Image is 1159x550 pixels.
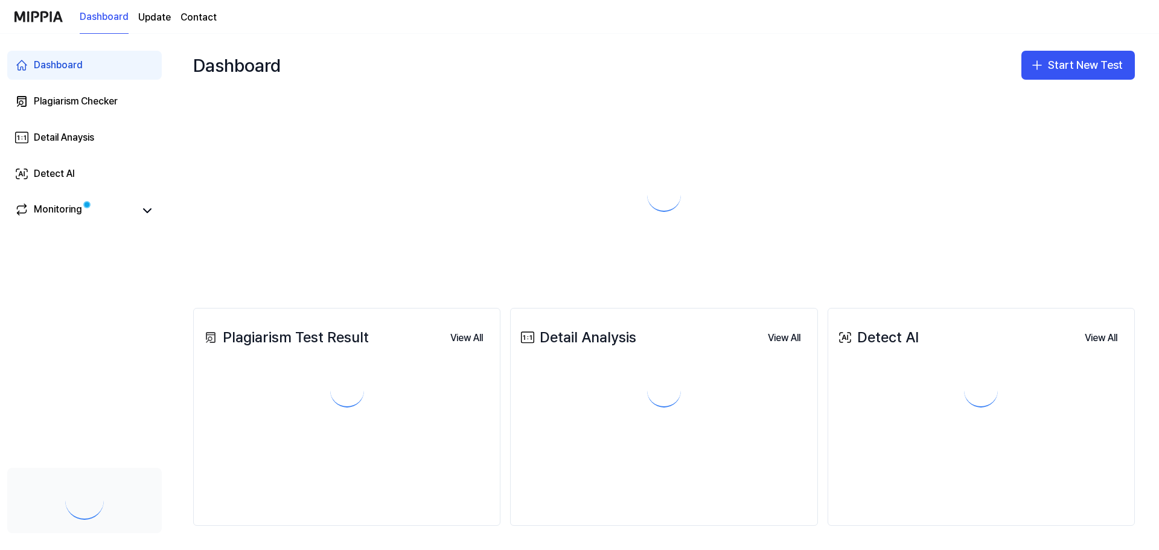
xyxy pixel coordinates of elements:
button: View All [758,326,810,350]
a: Update [138,10,171,25]
div: Detail Anaysis [34,130,94,145]
a: Detect AI [7,159,162,188]
div: Detect AI [34,167,75,181]
button: View All [1075,326,1127,350]
a: Dashboard [7,51,162,80]
div: Dashboard [34,58,83,72]
a: Plagiarism Checker [7,87,162,116]
a: Monitoring [14,202,135,219]
div: Detail Analysis [518,326,636,349]
a: View All [1075,325,1127,350]
a: Dashboard [80,1,129,34]
button: View All [441,326,493,350]
div: Plagiarism Test Result [201,326,369,349]
button: Start New Test [1021,51,1135,80]
a: View All [758,325,810,350]
a: View All [441,325,493,350]
div: Monitoring [34,202,82,219]
div: Plagiarism Checker [34,94,118,109]
a: Contact [180,10,217,25]
div: Dashboard [193,46,281,85]
a: Detail Anaysis [7,123,162,152]
div: Detect AI [835,326,919,349]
